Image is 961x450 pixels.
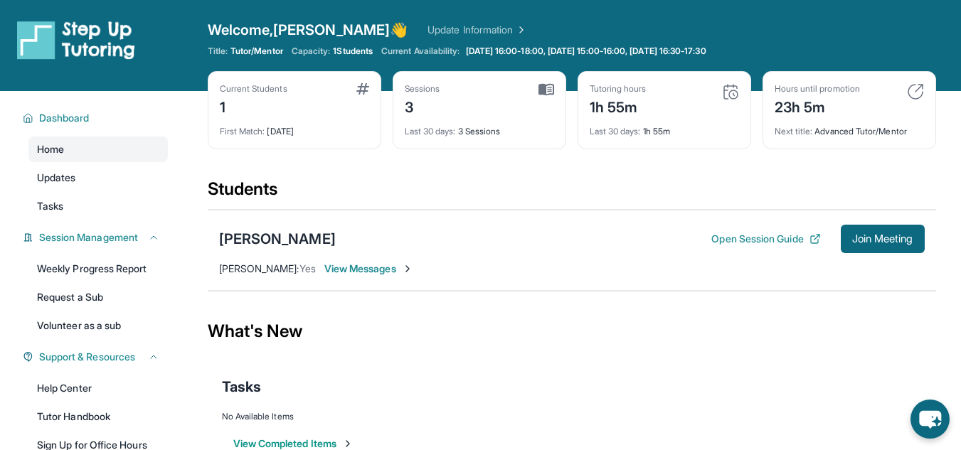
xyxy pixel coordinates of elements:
div: 3 Sessions [405,117,554,137]
a: Volunteer as a sub [28,313,168,338]
div: [DATE] [220,117,369,137]
span: Dashboard [39,111,90,125]
div: 23h 5m [775,95,860,117]
span: Updates [37,171,76,185]
img: card [907,83,924,100]
span: View Messages [324,262,413,276]
span: Welcome, [PERSON_NAME] 👋 [208,20,408,40]
a: Tasks [28,193,168,219]
img: logo [17,20,135,60]
img: Chevron Right [513,23,527,37]
span: Title: [208,45,228,57]
button: Support & Resources [33,350,159,364]
a: Tutor Handbook [28,404,168,429]
a: Request a Sub [28,284,168,310]
div: 1 [220,95,287,117]
a: Updates [28,165,168,191]
div: 1h 55m [590,95,647,117]
img: card [538,83,554,96]
span: Yes [299,262,316,274]
a: Home [28,136,168,162]
span: [DATE] 16:00-18:00, [DATE] 15:00-16:00, [DATE] 16:30-17:30 [466,45,706,57]
span: Capacity: [292,45,331,57]
div: Tutoring hours [590,83,647,95]
span: Last 30 days : [405,126,456,136]
span: [PERSON_NAME] : [219,262,299,274]
span: Tasks [222,377,261,397]
span: Current Availability: [381,45,460,57]
button: Dashboard [33,111,159,125]
a: Update Information [428,23,527,37]
a: Help Center [28,375,168,401]
div: Students [208,178,936,209]
img: card [356,83,369,95]
span: Last 30 days : [590,126,641,136]
span: Join Meeting [852,235,913,243]
span: Tutor/Mentor [230,45,283,57]
div: 1h 55m [590,117,739,137]
img: card [722,83,739,100]
div: 3 [405,95,440,117]
span: Tasks [37,199,63,213]
button: chat-button [910,400,950,439]
a: Weekly Progress Report [28,256,168,282]
span: Next title : [775,126,813,136]
span: 1 Students [333,45,373,57]
button: Session Management [33,230,159,245]
div: What's New [208,300,936,363]
div: Sessions [405,83,440,95]
div: [PERSON_NAME] [219,229,336,249]
span: First Match : [220,126,265,136]
button: Open Session Guide [711,232,820,246]
img: Chevron-Right [402,263,413,274]
span: Home [37,142,64,156]
button: Join Meeting [841,225,925,253]
a: [DATE] 16:00-18:00, [DATE] 15:00-16:00, [DATE] 16:30-17:30 [463,45,709,57]
span: Session Management [39,230,138,245]
div: Hours until promotion [775,83,860,95]
div: No Available Items [222,411,922,422]
span: Support & Resources [39,350,135,364]
div: Advanced Tutor/Mentor [775,117,924,137]
div: Current Students [220,83,287,95]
